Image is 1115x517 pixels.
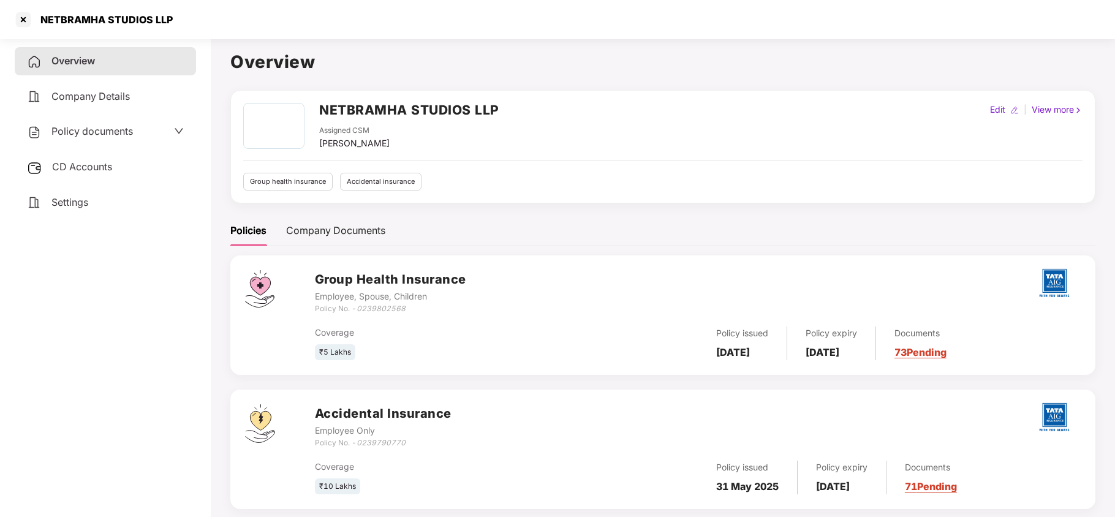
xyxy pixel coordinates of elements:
img: svg+xml;base64,PHN2ZyB4bWxucz0iaHR0cDovL3d3dy53My5vcmcvMjAwMC9zdmciIHdpZHRoPSI0OS4zMjEiIGhlaWdodD... [245,404,275,443]
div: Company Documents [286,223,385,238]
div: Coverage [315,326,570,339]
h2: NETBRAMHA STUDIOS LLP [319,100,499,120]
div: Coverage [315,460,570,474]
div: Policy issued [716,461,779,474]
div: Policy No. - [315,437,452,449]
div: Policy issued [716,326,768,340]
div: Documents [894,326,947,340]
div: Documents [905,461,957,474]
span: down [174,126,184,136]
a: 73 Pending [894,346,947,358]
b: [DATE] [816,480,850,492]
img: svg+xml;base64,PHN2ZyB4bWxucz0iaHR0cDovL3d3dy53My5vcmcvMjAwMC9zdmciIHdpZHRoPSIyNCIgaGVpZ2h0PSIyNC... [27,125,42,140]
span: Overview [51,55,95,67]
img: svg+xml;base64,PHN2ZyB4bWxucz0iaHR0cDovL3d3dy53My5vcmcvMjAwMC9zdmciIHdpZHRoPSIyNCIgaGVpZ2h0PSIyNC... [27,195,42,210]
img: svg+xml;base64,PHN2ZyB4bWxucz0iaHR0cDovL3d3dy53My5vcmcvMjAwMC9zdmciIHdpZHRoPSIyNCIgaGVpZ2h0PSIyNC... [27,89,42,104]
i: 0239802568 [357,304,406,313]
div: Policy expiry [816,461,867,474]
img: tatag.png [1033,262,1076,304]
a: 71 Pending [905,480,957,492]
div: [PERSON_NAME] [319,137,390,150]
span: Policy documents [51,125,133,137]
div: Assigned CSM [319,125,390,137]
img: rightIcon [1074,106,1083,115]
i: 0239790770 [357,438,406,447]
span: CD Accounts [52,160,112,173]
b: [DATE] [806,346,839,358]
div: NETBRAMHA STUDIOS LLP [33,13,173,26]
div: Accidental insurance [340,173,421,191]
img: svg+xml;base64,PHN2ZyB4bWxucz0iaHR0cDovL3d3dy53My5vcmcvMjAwMC9zdmciIHdpZHRoPSI0Ny43MTQiIGhlaWdodD... [245,270,274,308]
div: ₹10 Lakhs [315,478,360,495]
div: Policy expiry [806,326,857,340]
div: Policies [230,223,266,238]
div: Group health insurance [243,173,333,191]
span: Settings [51,196,88,208]
div: ₹5 Lakhs [315,344,355,361]
img: svg+xml;base64,PHN2ZyB4bWxucz0iaHR0cDovL3d3dy53My5vcmcvMjAwMC9zdmciIHdpZHRoPSIyNCIgaGVpZ2h0PSIyNC... [27,55,42,69]
img: tatag.png [1033,396,1076,439]
img: svg+xml;base64,PHN2ZyB3aWR0aD0iMjUiIGhlaWdodD0iMjQiIHZpZXdCb3g9IjAgMCAyNSAyNCIgZmlsbD0ibm9uZSIgeG... [27,160,42,175]
b: 31 May 2025 [716,480,779,492]
img: editIcon [1010,106,1019,115]
h1: Overview [230,48,1095,75]
b: [DATE] [716,346,750,358]
div: | [1021,103,1029,116]
div: Employee Only [315,424,452,437]
div: Edit [988,103,1008,116]
div: Employee, Spouse, Children [315,290,466,303]
h3: Accidental Insurance [315,404,452,423]
div: View more [1029,103,1085,116]
div: Policy No. - [315,303,466,315]
h3: Group Health Insurance [315,270,466,289]
span: Company Details [51,90,130,102]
